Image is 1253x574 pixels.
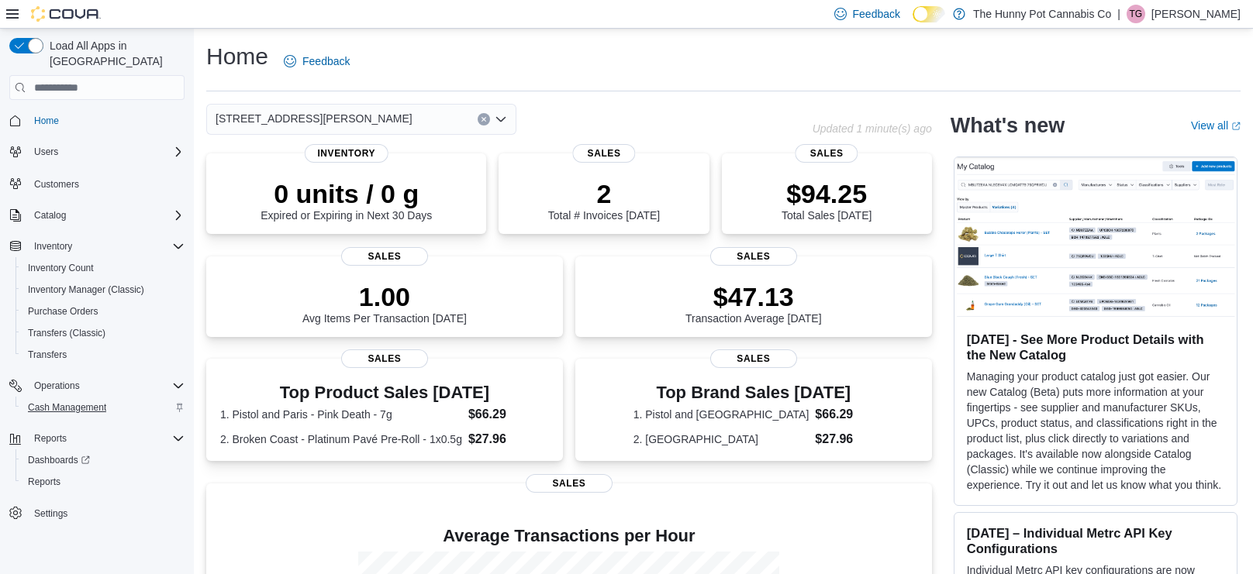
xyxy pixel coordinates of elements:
a: Dashboards [22,451,96,469]
span: Dashboards [22,451,185,469]
h2: What's new [951,113,1065,138]
span: Home [28,111,185,130]
span: Sales [795,144,858,163]
svg: External link [1231,122,1241,131]
span: Inventory Manager (Classic) [22,280,185,299]
button: Inventory [28,237,78,256]
span: Operations [28,376,185,395]
dd: $66.29 [815,405,874,424]
a: Transfers (Classic) [22,324,112,342]
span: Reports [28,476,60,488]
a: Transfers [22,345,73,364]
span: Transfers (Classic) [28,327,105,339]
span: Operations [34,380,80,392]
a: Settings [28,504,74,523]
button: Users [28,143,64,161]
span: Sales [526,474,613,493]
button: Inventory Count [16,257,191,279]
button: Clear input [478,113,490,125]
button: Operations [28,376,86,395]
span: Reports [22,473,185,491]
p: | [1117,5,1120,23]
span: Load All Apps in [GEOGRAPHIC_DATA] [43,38,185,69]
dd: $27.96 [815,430,874,449]
h4: Average Transactions per Hour [219,527,920,545]
button: Operations [3,375,191,397]
div: Expired or Expiring in Next 30 Days [261,178,432,222]
span: Catalog [34,209,66,222]
h3: Top Brand Sales [DATE] [633,383,874,402]
p: $47.13 [685,281,822,312]
div: Avg Items Per Transaction [DATE] [302,281,467,325]
span: Inventory Count [28,262,94,274]
button: Purchase Orders [16,301,191,322]
dt: 1. Pistol and Paris - Pink Death - 7g [220,407,462,422]
div: Total # Invoices [DATE] [548,178,660,222]
span: Feedback [853,6,900,22]
p: 0 units / 0 g [261,178,432,209]
button: Home [3,109,191,132]
span: Home [34,115,59,127]
p: 1.00 [302,281,467,312]
button: Inventory [3,235,191,257]
button: Transfers (Classic) [16,322,191,344]
span: Purchase Orders [22,302,185,321]
dd: $27.96 [468,430,549,449]
div: Total Sales [DATE] [782,178,872,222]
a: Inventory Count [22,259,100,277]
dt: 2. [GEOGRAPHIC_DATA] [633,431,809,447]
a: Reports [22,473,67,491]
h1: Home [206,41,268,72]
p: 2 [548,178,660,209]
span: Sales [710,349,797,368]
button: Cash Management [16,397,191,418]
span: Dashboards [28,454,90,466]
span: Settings [28,504,185,523]
p: [PERSON_NAME] [1151,5,1241,23]
span: Reports [28,429,185,448]
span: Inventory Count [22,259,185,277]
dt: 1. Pistol and [GEOGRAPHIC_DATA] [633,407,809,422]
button: Catalog [3,205,191,226]
img: Cova [31,6,101,22]
span: Sales [572,144,635,163]
span: Cash Management [22,398,185,417]
span: Catalog [28,206,185,225]
a: Purchase Orders [22,302,105,321]
span: Users [34,146,58,158]
button: Users [3,141,191,163]
h3: [DATE] - See More Product Details with the New Catalog [967,332,1224,363]
span: Sales [341,247,428,266]
p: Updated 1 minute(s) ago [813,122,932,135]
span: Users [28,143,185,161]
button: Settings [3,502,191,524]
a: Dashboards [16,449,191,471]
p: The Hunny Pot Cannabis Co [973,5,1111,23]
span: Cash Management [28,401,106,414]
h3: [DATE] – Individual Metrc API Key Configurations [967,525,1224,556]
a: Cash Management [22,398,112,417]
a: Home [28,112,65,130]
span: TG [1130,5,1143,23]
a: Customers [28,175,85,194]
dd: $66.29 [468,405,549,424]
span: Settings [34,507,67,520]
a: View allExternal link [1191,119,1241,132]
button: Reports [3,428,191,449]
span: Customers [28,174,185,193]
button: Reports [16,471,191,493]
button: Reports [28,429,73,448]
span: Transfers (Classic) [22,324,185,342]
a: Feedback [278,46,356,77]
button: Customers [3,172,191,194]
span: Inventory [28,237,185,256]
p: Managing your product catalog just got easier. Our new Catalog (Beta) puts more information at yo... [967,369,1224,493]
h3: Top Product Sales [DATE] [220,383,549,402]
p: $94.25 [782,178,872,209]
span: Inventory [305,144,388,163]
span: Transfers [28,349,67,361]
button: Transfers [16,344,191,366]
span: Customers [34,178,79,191]
span: Feedback [302,53,350,69]
span: Reports [34,432,67,445]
